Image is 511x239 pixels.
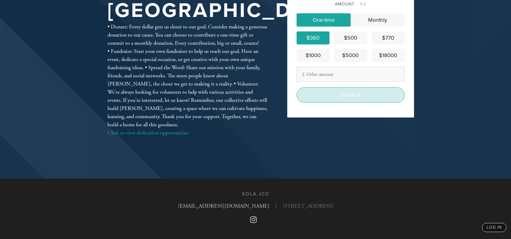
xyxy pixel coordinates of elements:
div: $5000 [336,51,365,60]
div: $500 [336,34,365,42]
span: 1 [360,2,362,7]
a: One-time [297,13,351,27]
a: $5000 [334,49,367,62]
div: $18000 [374,51,402,60]
div: $360 [299,34,327,42]
h3: SOLA JCC [242,191,269,197]
div: • Donate: Every dollar gets us closer to our goal. Consider making a generous donation to our cau... [108,23,268,137]
input: Donate [297,87,405,102]
a: Monthly [351,13,405,27]
a: $360 [297,31,329,44]
div: Amount [297,1,405,7]
span: [STREET_ADDRESS] [283,202,333,210]
a: $500 [334,31,367,44]
input: Other amount [297,67,405,82]
a: [EMAIL_ADDRESS][DOMAIN_NAME] [178,202,269,209]
a: log in [482,223,506,232]
a: $770 [372,31,405,44]
a: $1000 [297,49,329,62]
span: | [275,202,277,210]
span: /2 [357,2,366,7]
div: $770 [374,34,402,42]
a: $18000 [372,49,405,62]
div: $1000 [299,51,327,60]
a: Click to view dedication opportunities [108,129,189,136]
